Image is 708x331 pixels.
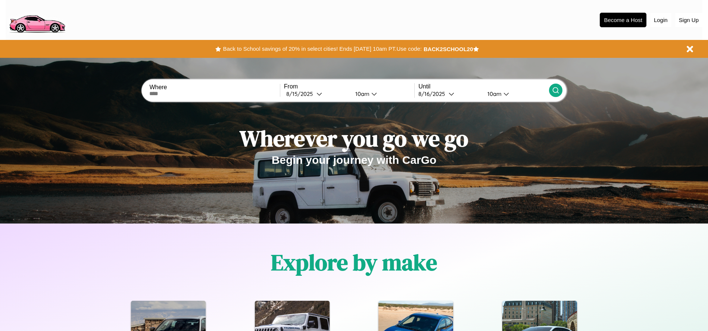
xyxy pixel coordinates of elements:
button: Sign Up [675,13,702,27]
div: 8 / 16 / 2025 [418,90,449,97]
div: 10am [484,90,503,97]
div: 10am [352,90,371,97]
label: From [284,83,414,90]
label: Where [149,84,280,91]
button: 8/15/2025 [284,90,349,98]
button: Become a Host [600,13,646,27]
button: Back to School savings of 20% in select cities! Ends [DATE] 10am PT.Use code: [221,44,423,54]
button: 10am [481,90,549,98]
button: 10am [349,90,415,98]
label: Until [418,83,549,90]
button: Login [650,13,671,27]
img: logo [6,4,68,35]
div: 8 / 15 / 2025 [286,90,316,97]
h1: Explore by make [271,247,437,278]
b: BACK2SCHOOL20 [424,46,473,52]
